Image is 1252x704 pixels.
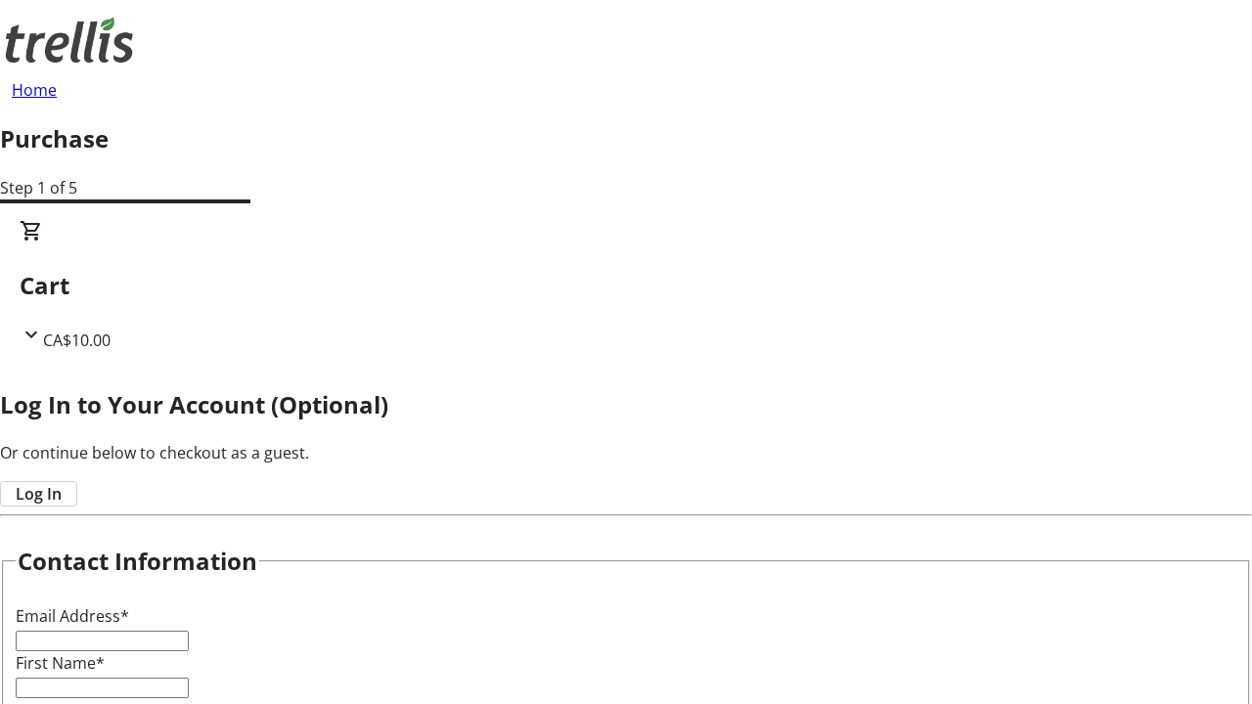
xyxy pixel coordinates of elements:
[43,330,111,351] span: CA$10.00
[20,219,1232,352] div: CartCA$10.00
[16,482,62,506] span: Log In
[16,605,129,627] label: Email Address*
[18,544,257,579] h2: Contact Information
[16,652,105,674] label: First Name*
[20,268,1232,303] h2: Cart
